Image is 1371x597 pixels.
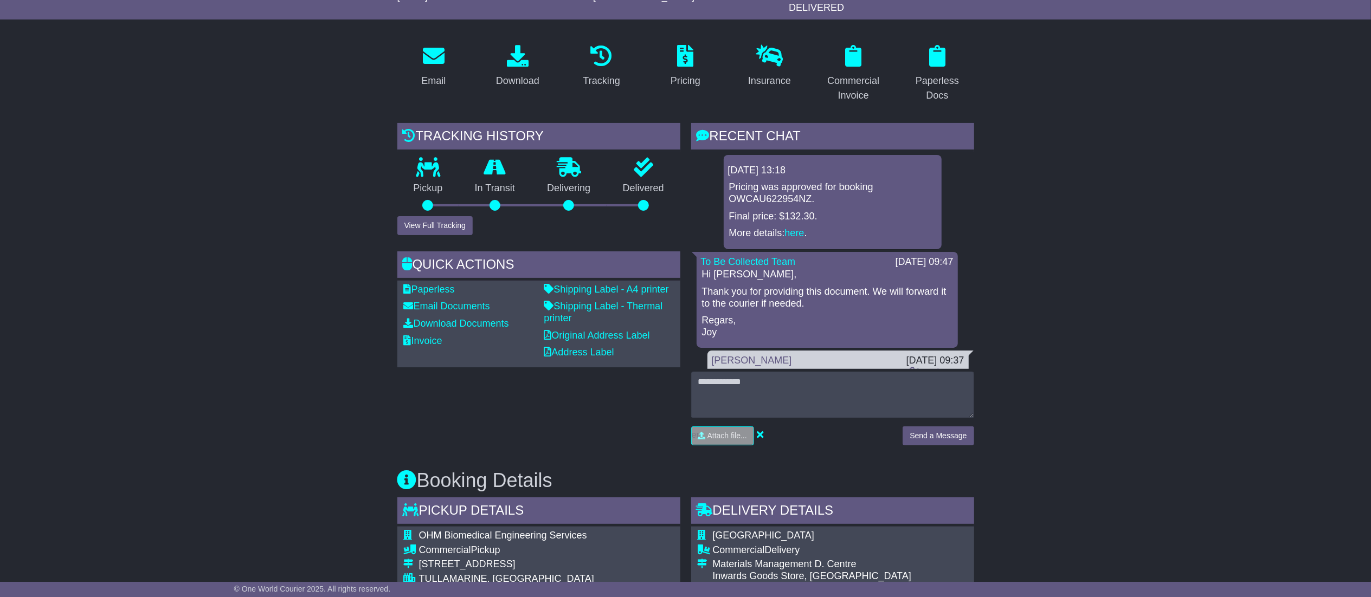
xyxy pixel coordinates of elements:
[234,585,391,593] span: © One World Courier 2025. All rights reserved.
[576,41,627,92] a: Tracking
[419,573,594,585] div: TULLAMARINE, [GEOGRAPHIC_DATA]
[404,301,490,312] a: Email Documents
[397,183,459,194] p: Pickup
[691,123,974,152] div: RECENT CHAT
[702,269,952,281] p: Hi [PERSON_NAME],
[702,286,952,309] p: Thank you for providing this document. We will forward it to the courier if needed.
[419,559,594,570] div: [STREET_ADDRESS]
[702,315,952,338] p: Regars, Joy
[544,284,669,295] a: Shipping Label - A4 printer
[414,41,453,92] a: Email
[713,530,814,541] span: [GEOGRAPHIC_DATA]
[906,367,964,378] a: Attachment
[419,544,471,555] span: Commercial
[397,497,680,527] div: Pickup Details
[459,183,531,194] p: In Transit
[713,570,922,582] div: Inwards Goods Store, [GEOGRAPHIC_DATA]
[397,123,680,152] div: Tracking history
[741,41,798,92] a: Insurance
[691,497,974,527] div: Delivery Details
[908,74,967,103] div: Paperless Docs
[404,335,442,346] a: Invoice
[544,347,614,358] a: Address Label
[397,251,680,281] div: Quick Actions
[404,318,509,329] a: Download Documents
[419,530,587,541] span: OHM Biomedical Engineering Services
[901,41,974,107] a: Paperless Docs
[824,74,883,103] div: Commercial Invoice
[701,256,796,267] a: To Be Collected Team
[489,41,546,92] a: Download
[421,74,446,88] div: Email
[817,41,890,107] a: Commercial Invoice
[785,228,804,238] a: here
[671,74,700,88] div: Pricing
[607,183,680,194] p: Delivered
[729,228,936,239] p: More details: .
[397,216,473,235] button: View Full Tracking
[583,74,620,88] div: Tracking
[713,544,765,555] span: Commercial
[397,470,974,491] h3: Booking Details
[896,256,954,268] div: [DATE] 09:47
[712,355,792,366] a: [PERSON_NAME]
[728,165,937,177] div: [DATE] 13:18
[748,74,791,88] div: Insurance
[419,544,594,556] div: Pickup
[404,284,455,295] a: Paperless
[531,183,607,194] p: Delivering
[544,330,650,341] a: Original Address Label
[903,426,974,445] button: Send a Message
[544,301,663,323] a: Shipping Label - Thermal printer
[729,181,936,205] p: Pricing was approved for booking OWCAU622954NZ.
[496,74,539,88] div: Download
[729,211,936,223] p: Final price: $132.30.
[713,559,922,570] div: Materials Management D. Centre
[906,355,964,367] div: [DATE] 09:37
[664,41,707,92] a: Pricing
[713,544,922,556] div: Delivery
